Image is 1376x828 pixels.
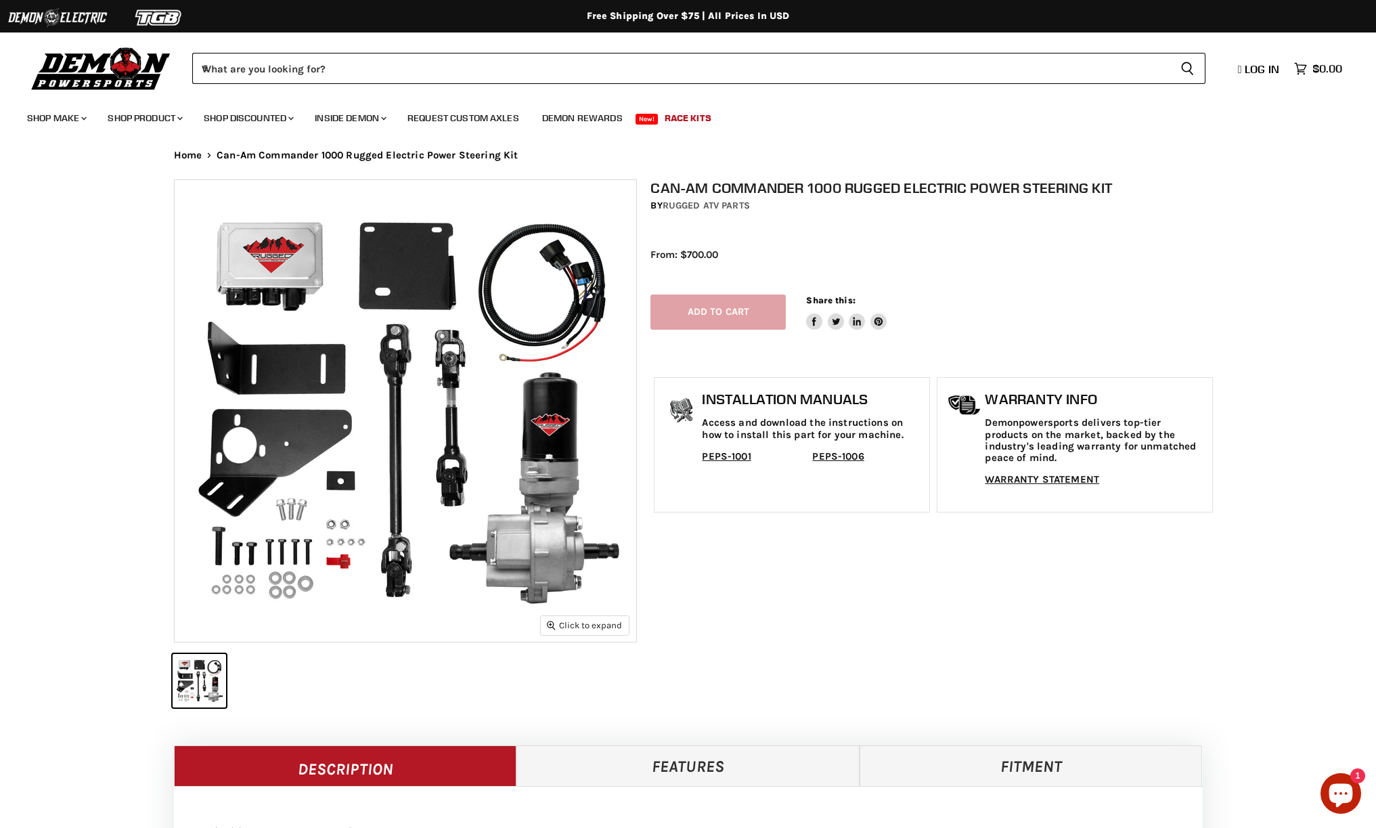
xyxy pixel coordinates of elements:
span: Log in [1245,62,1279,76]
a: Description [174,745,517,786]
a: WARRANTY STATEMENT [985,473,1099,485]
button: Click to expand [541,616,629,634]
a: Race Kits [654,104,722,132]
span: Share this: [806,295,855,305]
button: Search [1170,53,1205,84]
a: Fitment [860,745,1203,786]
a: Shop Discounted [194,104,302,132]
img: warranty-icon.png [948,395,981,416]
h1: Warranty Info [985,391,1205,408]
a: Demon Rewards [532,104,633,132]
a: PEPS-1006 [812,450,864,462]
nav: Breadcrumbs [147,150,1230,161]
a: Rugged ATV Parts [663,200,750,211]
a: $0.00 [1287,59,1349,79]
input: When autocomplete results are available use up and down arrows to review and enter to select [192,53,1170,84]
ul: Main menu [17,99,1339,132]
a: Home [174,150,202,161]
img: Demon Powersports [27,44,175,92]
span: New! [636,114,659,125]
p: Demonpowersports delivers top-tier products on the market, backed by the industry's leading warra... [985,417,1205,464]
img: IMAGE [175,180,636,642]
form: Product [192,53,1205,84]
button: IMAGE thumbnail [173,654,226,707]
div: Free Shipping Over $75 | All Prices In USD [147,10,1230,22]
inbox-online-store-chat: Shopify online store chat [1316,773,1365,817]
span: Can-Am Commander 1000 Rugged Electric Power Steering Kit [217,150,518,161]
img: Demon Electric Logo 2 [7,5,108,30]
aside: Share this: [806,295,887,330]
img: install_manual-icon.png [665,395,698,429]
a: Log in [1232,63,1287,75]
a: Shop Make [17,104,95,132]
a: Inside Demon [305,104,395,132]
a: Features [516,745,860,786]
h1: Installation Manuals [702,391,923,408]
span: Click to expand [547,620,622,630]
a: Request Custom Axles [397,104,529,132]
img: TGB Logo 2 [108,5,210,30]
h1: Can-Am Commander 1000 Rugged Electric Power Steering Kit [650,179,1216,196]
a: PEPS-1001 [702,450,751,462]
span: $0.00 [1312,62,1342,75]
a: Shop Product [97,104,191,132]
p: Access and download the instructions on how to install this part for your machine. [702,417,923,441]
div: by [650,198,1216,213]
span: From: $700.00 [650,248,718,261]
